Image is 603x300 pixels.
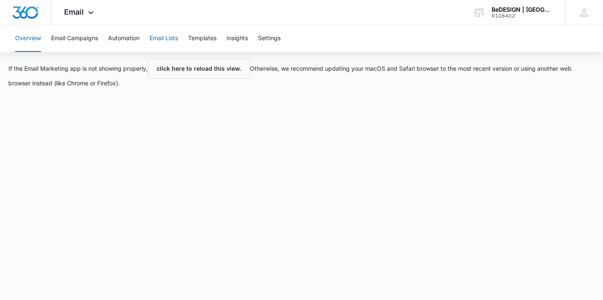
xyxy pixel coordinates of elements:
[492,13,553,19] div: account id
[64,8,84,16] span: Email
[8,59,595,87] p: If the Email Marketing app is not showing properly, Otherwise, we recommend updating your macOS a...
[188,25,216,52] button: Templates
[15,25,41,52] button: Overview
[148,59,250,79] button: click here to reload this view.
[108,25,139,52] button: Automation
[51,25,98,52] button: Email Campaigns
[227,25,248,52] button: Insights
[492,6,553,13] div: account name
[258,25,281,52] button: Settings
[149,25,178,52] button: Email Lists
